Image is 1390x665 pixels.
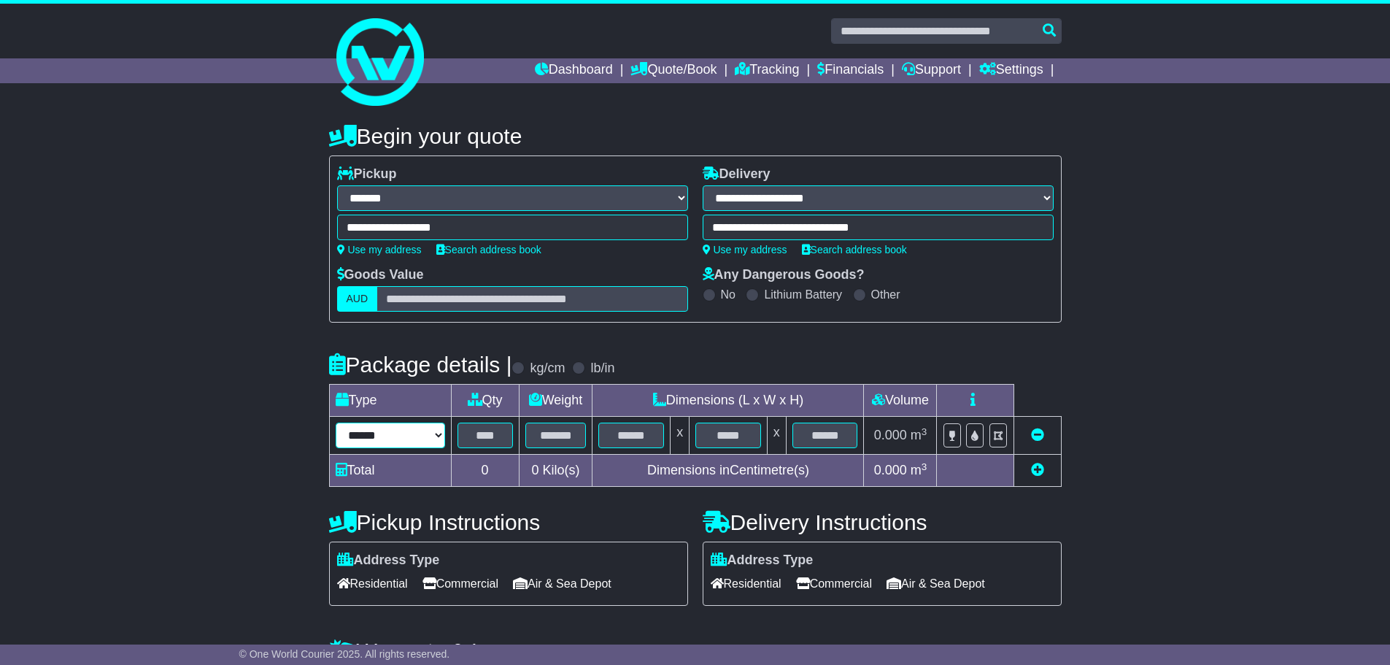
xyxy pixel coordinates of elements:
a: Tracking [735,58,799,83]
td: Type [329,385,451,417]
label: Other [871,288,900,301]
td: Dimensions in Centimetre(s) [592,455,864,487]
label: Goods Value [337,267,424,283]
td: Qty [451,385,519,417]
label: Address Type [711,553,814,569]
td: x [671,417,690,455]
sup: 3 [922,461,927,472]
a: Use my address [703,244,787,255]
label: Pickup [337,166,397,182]
td: Dimensions (L x W x H) [592,385,864,417]
label: Any Dangerous Goods? [703,267,865,283]
span: © One World Courier 2025. All rights reserved. [239,648,450,660]
label: Address Type [337,553,440,569]
a: Financials [817,58,884,83]
span: Commercial [422,572,498,595]
label: kg/cm [530,361,565,377]
label: lb/in [590,361,614,377]
td: 0 [451,455,519,487]
h4: Begin your quote [329,124,1062,148]
sup: 3 [922,426,927,437]
td: Volume [864,385,937,417]
span: m [911,463,927,477]
span: 0 [531,463,538,477]
a: Add new item [1031,463,1044,477]
label: No [721,288,735,301]
td: x [767,417,786,455]
span: Commercial [796,572,872,595]
label: AUD [337,286,378,312]
a: Use my address [337,244,422,255]
label: Delivery [703,166,771,182]
td: Total [329,455,451,487]
span: 0.000 [874,463,907,477]
span: Air & Sea Depot [513,572,611,595]
span: m [911,428,927,442]
span: Air & Sea Depot [887,572,985,595]
a: Quote/Book [630,58,717,83]
td: Kilo(s) [519,455,592,487]
h4: Pickup Instructions [329,510,688,534]
span: 0.000 [874,428,907,442]
span: Residential [337,572,408,595]
h4: Package details | [329,353,512,377]
h4: Warranty & Insurance [329,639,1062,663]
span: Residential [711,572,781,595]
h4: Delivery Instructions [703,510,1062,534]
a: Support [902,58,961,83]
a: Dashboard [535,58,613,83]
a: Settings [979,58,1043,83]
a: Search address book [802,244,907,255]
a: Search address book [436,244,541,255]
td: Weight [519,385,592,417]
a: Remove this item [1031,428,1044,442]
label: Lithium Battery [764,288,842,301]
